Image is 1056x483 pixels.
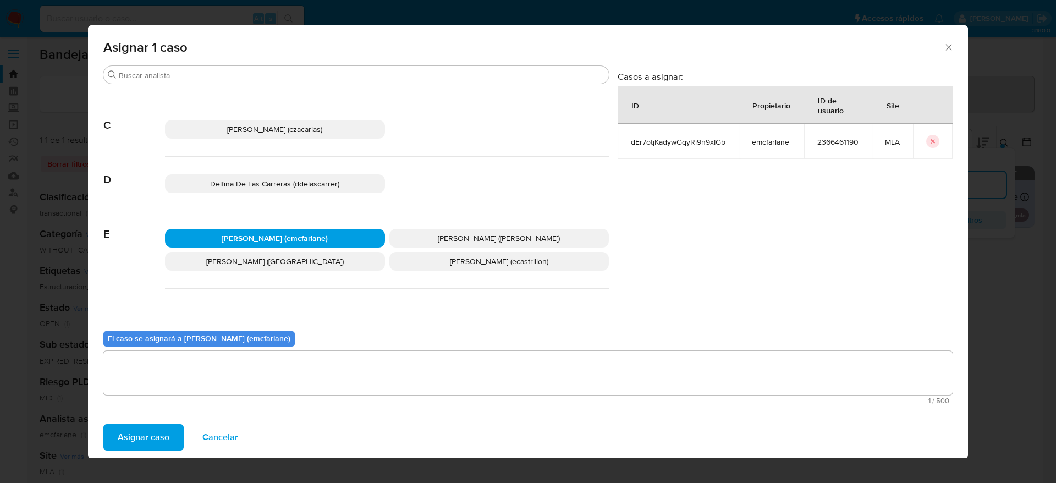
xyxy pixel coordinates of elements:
h3: Casos a asignar: [618,71,953,82]
span: F [103,289,165,319]
span: [PERSON_NAME] (ecastrillon) [450,256,548,267]
span: Delfina De Las Carreras (ddelascarrer) [210,178,339,189]
span: Máximo 500 caracteres [107,397,949,404]
div: Site [873,92,912,118]
span: [PERSON_NAME] ([PERSON_NAME]) [438,233,560,244]
span: Asignar 1 caso [103,41,943,54]
div: ID [618,92,652,118]
span: [PERSON_NAME] ([GEOGRAPHIC_DATA]) [206,256,344,267]
div: ID de usuario [805,87,871,123]
div: Delfina De Las Carreras (ddelascarrer) [165,174,385,193]
button: Cancelar [188,424,252,451]
span: MLA [885,137,900,147]
span: [PERSON_NAME] (czacarias) [227,124,322,135]
div: [PERSON_NAME] ([PERSON_NAME]) [389,229,609,248]
span: Cancelar [202,425,238,449]
span: D [103,157,165,186]
div: [PERSON_NAME] ([GEOGRAPHIC_DATA]) [165,252,385,271]
span: E [103,211,165,241]
span: [PERSON_NAME] (emcfarlane) [222,233,328,244]
button: Asignar caso [103,424,184,451]
span: emcfarlane [752,137,791,147]
div: [PERSON_NAME] (ecastrillon) [389,252,609,271]
button: icon-button [926,135,939,148]
div: assign-modal [88,25,968,458]
button: Buscar [108,70,117,79]
div: [PERSON_NAME] (czacarias) [165,120,385,139]
button: Cerrar ventana [943,42,953,52]
span: Asignar caso [118,425,169,449]
span: 2366461190 [817,137,859,147]
span: dEr7otjKadywGqyRi9n9xIGb [631,137,725,147]
input: Buscar analista [119,70,604,80]
span: C [103,102,165,132]
b: El caso se asignará a [PERSON_NAME] (emcfarlane) [108,333,290,344]
div: Propietario [739,92,804,118]
div: [PERSON_NAME] (emcfarlane) [165,229,385,248]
